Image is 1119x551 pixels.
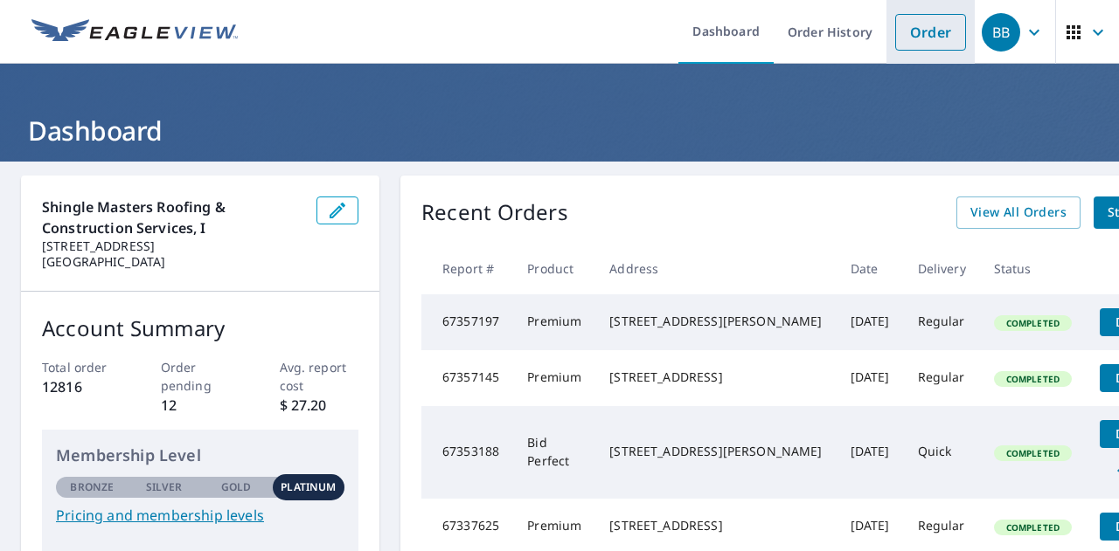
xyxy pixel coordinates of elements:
[904,243,980,294] th: Delivery
[56,505,344,526] a: Pricing and membership levels
[996,373,1070,385] span: Completed
[609,313,822,330] div: [STREET_ADDRESS][PERSON_NAME]
[595,243,836,294] th: Address
[421,294,513,350] td: 67357197
[609,443,822,460] div: [STREET_ADDRESS][PERSON_NAME]
[513,243,595,294] th: Product
[421,243,513,294] th: Report #
[996,447,1070,459] span: Completed
[513,350,595,406] td: Premium
[281,479,336,495] p: Platinum
[956,196,1081,229] a: View All Orders
[31,19,238,45] img: EV Logo
[161,358,240,395] p: Order pending
[42,196,302,238] p: Shingle Masters Roofing & Construction Services, I
[280,358,359,395] p: Avg. report cost
[42,254,302,270] p: [GEOGRAPHIC_DATA]
[970,202,1067,224] span: View All Orders
[837,294,904,350] td: [DATE]
[837,350,904,406] td: [DATE]
[513,294,595,350] td: Premium
[280,395,359,416] p: $ 27.20
[221,479,251,495] p: Gold
[421,196,568,229] p: Recent Orders
[895,14,966,51] a: Order
[837,406,904,499] td: [DATE]
[904,350,980,406] td: Regular
[70,479,114,495] p: Bronze
[421,406,513,499] td: 67353188
[904,406,980,499] td: Quick
[837,243,904,294] th: Date
[609,368,822,386] div: [STREET_ADDRESS]
[904,294,980,350] td: Regular
[982,13,1020,52] div: BB
[42,238,302,254] p: [STREET_ADDRESS]
[421,350,513,406] td: 67357145
[42,313,358,344] p: Account Summary
[161,395,240,416] p: 12
[42,376,122,397] p: 12816
[56,444,344,467] p: Membership Level
[513,406,595,499] td: Bid Perfect
[609,517,822,534] div: [STREET_ADDRESS]
[42,358,122,376] p: Total order
[146,479,183,495] p: Silver
[996,521,1070,534] span: Completed
[980,243,1086,294] th: Status
[21,113,1098,148] h1: Dashboard
[996,317,1070,329] span: Completed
